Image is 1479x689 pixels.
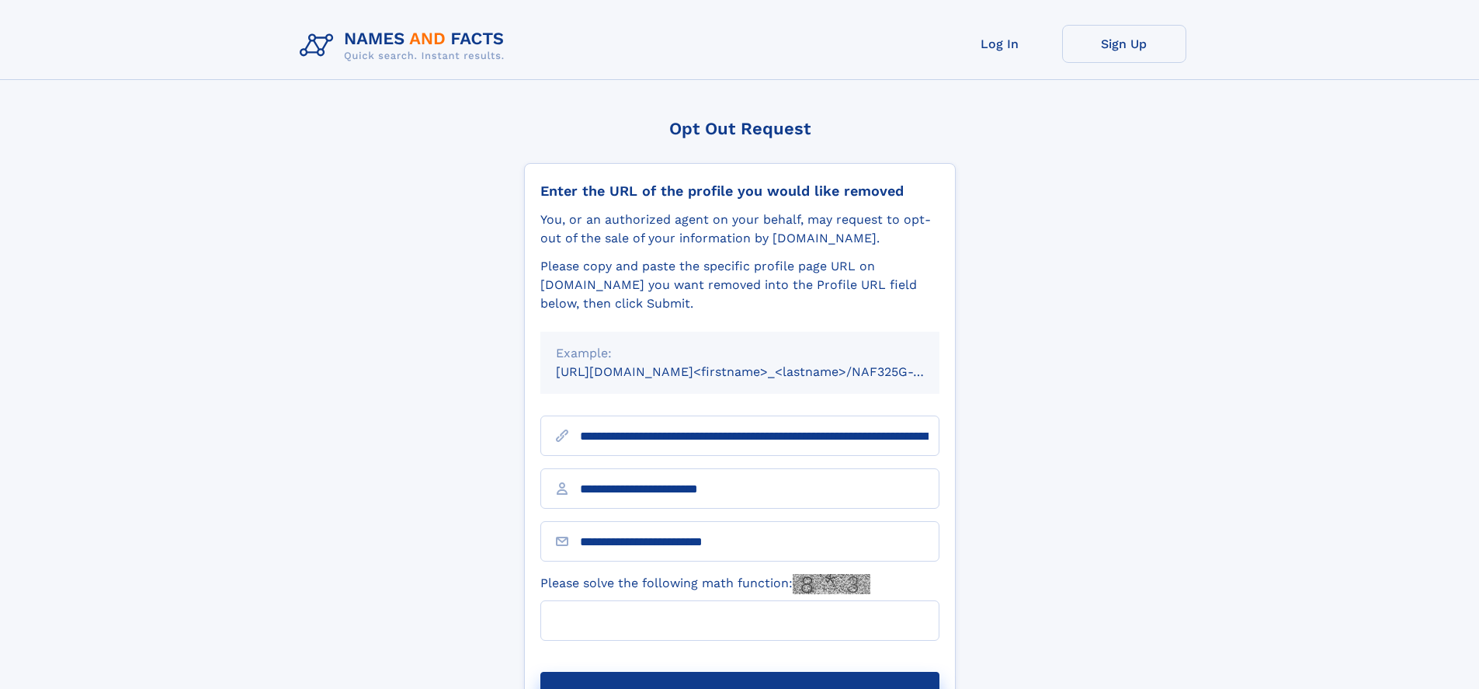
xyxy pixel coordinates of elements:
a: Sign Up [1062,25,1186,63]
label: Please solve the following math function: [540,574,870,594]
div: You, or an authorized agent on your behalf, may request to opt-out of the sale of your informatio... [540,211,939,248]
div: Please copy and paste the specific profile page URL on [DOMAIN_NAME] you want removed into the Pr... [540,257,939,313]
small: [URL][DOMAIN_NAME]<firstname>_<lastname>/NAF325G-xxxxxxxx [556,364,969,379]
img: Logo Names and Facts [293,25,517,67]
div: Example: [556,344,924,363]
div: Enter the URL of the profile you would like removed [540,183,939,200]
div: Opt Out Request [524,119,956,138]
a: Log In [938,25,1062,63]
